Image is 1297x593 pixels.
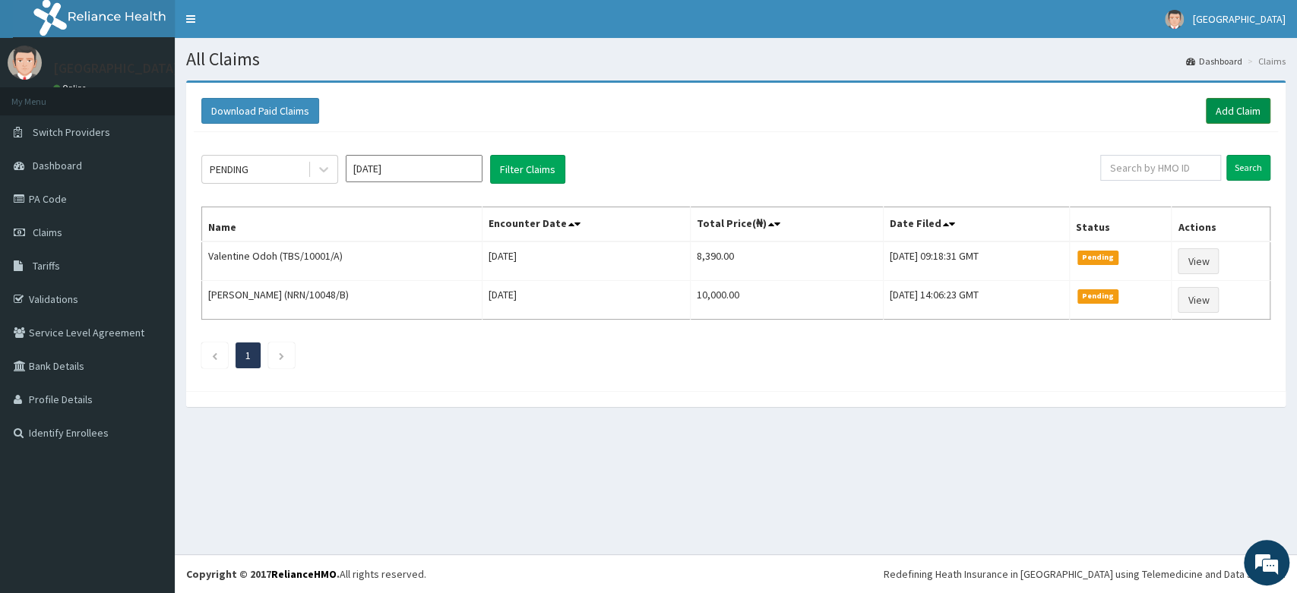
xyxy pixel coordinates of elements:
[884,281,1070,320] td: [DATE] 14:06:23 GMT
[8,46,42,80] img: User Image
[202,241,482,281] td: Valentine Odoh (TBS/10001/A)
[245,349,251,362] a: Page 1 is your current page
[1186,55,1242,68] a: Dashboard
[482,281,691,320] td: [DATE]
[691,241,884,281] td: 8,390.00
[346,155,482,182] input: Select Month and Year
[201,98,319,124] button: Download Paid Claims
[202,281,482,320] td: [PERSON_NAME] (NRN/10048/B)
[186,49,1286,69] h1: All Claims
[53,62,179,75] p: [GEOGRAPHIC_DATA]
[482,241,691,281] td: [DATE]
[691,281,884,320] td: 10,000.00
[1206,98,1270,124] a: Add Claim
[1178,287,1219,313] a: View
[1077,251,1119,264] span: Pending
[33,259,60,273] span: Tariffs
[271,567,337,581] a: RelianceHMO
[186,567,340,581] strong: Copyright © 2017 .
[884,207,1070,242] th: Date Filed
[1100,155,1221,181] input: Search by HMO ID
[175,554,1297,593] footer: All rights reserved.
[33,125,110,139] span: Switch Providers
[210,162,248,177] div: PENDING
[884,241,1070,281] td: [DATE] 09:18:31 GMT
[1226,155,1270,181] input: Search
[1165,10,1184,29] img: User Image
[884,566,1286,582] div: Redefining Heath Insurance in [GEOGRAPHIC_DATA] using Telemedicine and Data Science!
[1244,55,1286,68] li: Claims
[202,207,482,242] th: Name
[482,207,691,242] th: Encounter Date
[278,349,285,362] a: Next page
[33,226,62,239] span: Claims
[33,159,82,172] span: Dashboard
[490,155,565,184] button: Filter Claims
[691,207,884,242] th: Total Price(₦)
[1172,207,1270,242] th: Actions
[1193,12,1286,26] span: [GEOGRAPHIC_DATA]
[1178,248,1219,274] a: View
[1069,207,1171,242] th: Status
[53,83,90,93] a: Online
[211,349,218,362] a: Previous page
[1077,289,1119,303] span: Pending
